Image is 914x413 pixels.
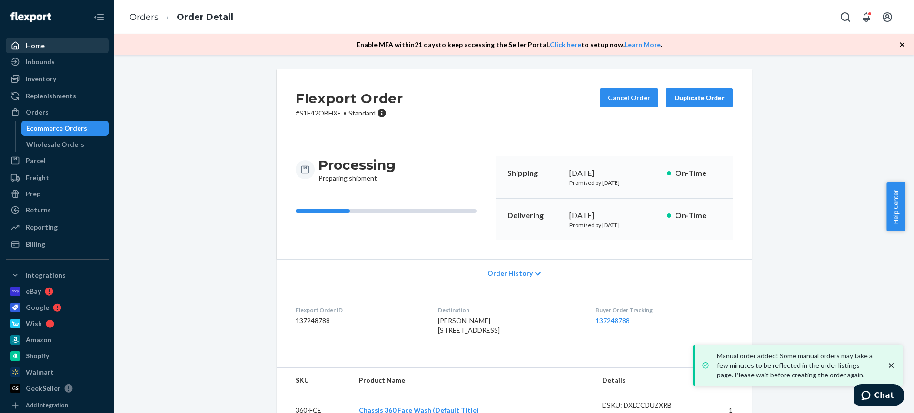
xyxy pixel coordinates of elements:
a: Prep [6,186,109,202]
p: Delivering [507,210,562,221]
div: GeekSeller [26,384,60,393]
button: Close Navigation [89,8,109,27]
button: Open notifications [857,8,876,27]
div: Preparing shipment [318,156,396,183]
a: Orders [6,105,109,120]
dd: 137248788 [296,316,423,326]
span: [PERSON_NAME] [STREET_ADDRESS] [438,317,500,334]
div: Reporting [26,222,58,232]
button: Open account menu [878,8,897,27]
div: Add Integration [26,401,68,409]
div: Freight [26,173,49,182]
div: Parcel [26,156,46,165]
a: Reporting [6,220,109,235]
a: eBay [6,284,109,299]
div: Google [26,303,49,312]
button: Open Search Box [836,8,855,27]
a: Ecommerce Orders [21,121,109,136]
a: Returns [6,202,109,218]
span: • [343,109,347,117]
div: Inventory [26,74,56,84]
button: Integrations [6,268,109,283]
a: Home [6,38,109,53]
a: Inbounds [6,54,109,69]
div: Walmart [26,367,54,377]
a: Walmart [6,365,109,380]
div: Duplicate Order [674,93,725,103]
dt: Buyer Order Tracking [596,306,733,314]
div: DSKU: DXLCCDUZXRB [602,401,692,410]
p: On-Time [675,210,721,221]
a: Add Integration [6,400,109,411]
svg: close toast [886,361,896,370]
a: Freight [6,170,109,185]
img: Flexport logo [10,12,51,22]
div: Returns [26,205,51,215]
th: Details [595,368,699,393]
a: Orders [129,12,159,22]
div: [DATE] [569,210,659,221]
h2: Flexport Order [296,88,403,108]
p: Promised by [DATE] [569,221,659,229]
a: Shopify [6,348,109,364]
dt: Destination [438,306,580,314]
h3: Processing [318,156,396,173]
a: Wish [6,316,109,331]
div: Prep [26,189,40,199]
div: Orders [26,107,49,117]
a: Learn More [625,40,661,48]
a: Parcel [6,153,109,168]
p: Shipping [507,168,562,179]
span: Order History [487,269,533,278]
a: Replenishments [6,88,109,104]
div: Inbounds [26,57,55,67]
div: [DATE] [569,168,659,179]
th: SKU [277,368,351,393]
a: Inventory [6,71,109,86]
a: Amazon [6,332,109,347]
div: Replenishments [26,91,76,101]
div: Shopify [26,351,49,361]
div: Wholesale Orders [26,140,84,149]
div: Amazon [26,335,51,345]
a: Order Detail [177,12,233,22]
dt: Flexport Order ID [296,306,423,314]
div: Ecommerce Orders [26,124,87,133]
iframe: Opens a widget where you can chat to one of our agents [854,384,904,408]
a: Google [6,300,109,315]
p: Enable MFA within 21 days to keep accessing the Seller Portal. to setup now. . [357,40,662,49]
p: On-Time [675,168,721,179]
div: Home [26,41,45,50]
p: Promised by [DATE] [569,179,659,187]
div: eBay [26,287,41,296]
p: Manual order added! Some manual orders may take a few minutes to be reflected in the order listin... [717,351,877,380]
button: Help Center [886,182,905,231]
div: Billing [26,240,45,249]
th: Product Name [351,368,595,393]
button: Cancel Order [600,88,658,107]
p: # S1E42OBHXE [296,108,403,118]
a: GeekSeller [6,381,109,396]
a: Click here [550,40,581,48]
ol: breadcrumbs [122,3,241,31]
a: Billing [6,237,109,252]
div: Integrations [26,270,66,280]
span: Standard [348,109,376,117]
button: Duplicate Order [666,88,733,107]
a: 137248788 [596,317,630,325]
div: Wish [26,319,42,328]
a: Wholesale Orders [21,137,109,152]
